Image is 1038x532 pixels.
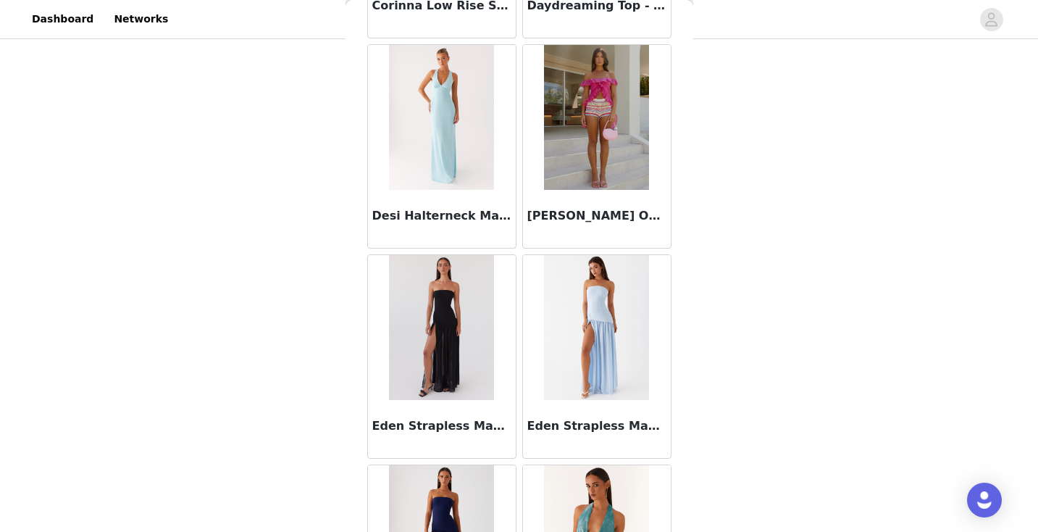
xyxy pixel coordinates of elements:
h3: Eden Strapless Maxi Dress - Blue [527,417,666,435]
h3: Desi Halterneck Maxi Dress - Mint [372,207,511,225]
div: avatar [984,8,998,31]
img: Dylan Off Shoulder Top - Fuchsia [544,45,649,190]
a: Networks [105,3,177,36]
img: Desi Halterneck Maxi Dress - Mint [389,45,494,190]
h3: [PERSON_NAME] Off Shoulder Top - Fuchsia [527,207,666,225]
a: Dashboard [23,3,102,36]
img: Eden Strapless Maxi Dress - Blue [544,255,649,400]
h3: Eden Strapless Maxi Dress - Black [372,417,511,435]
div: Open Intercom Messenger [967,483,1002,518]
img: Eden Strapless Maxi Dress - Black [389,255,494,400]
